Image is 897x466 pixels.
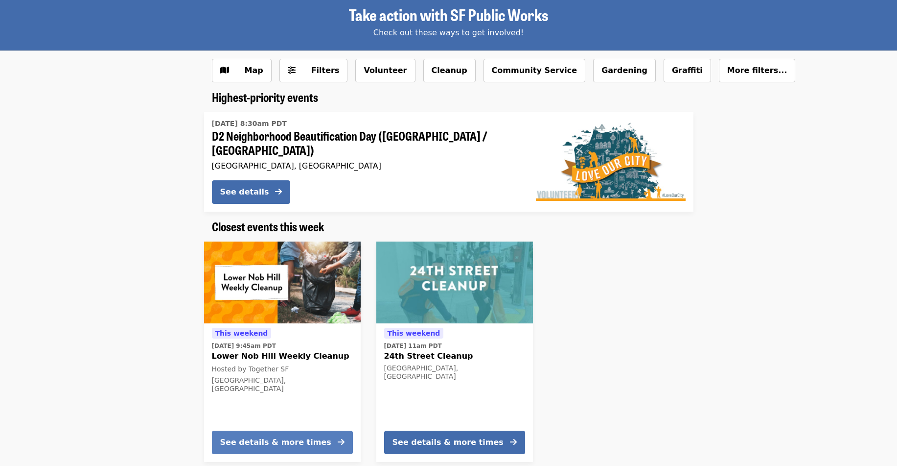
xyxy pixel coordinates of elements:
div: See details & more times [392,437,504,448]
i: sliders-h icon [288,66,296,75]
div: Check out these ways to get involved! [212,27,686,39]
button: Volunteer [355,59,415,82]
i: arrow-right icon [510,438,517,447]
button: See details [212,180,290,204]
button: Gardening [593,59,656,82]
button: Community Service [483,59,586,82]
i: map icon [220,66,229,75]
a: See details for "24th Street Cleanup" [376,242,533,462]
a: Closest events this week [212,220,324,234]
span: Closest events this week [212,218,324,235]
div: [GEOGRAPHIC_DATA], [GEOGRAPHIC_DATA] [384,364,525,381]
span: More filters... [727,66,787,75]
button: See details & more times [212,431,353,454]
button: Show map view [212,59,272,82]
span: 24th Street Cleanup [384,350,525,362]
span: Filters [311,66,340,75]
time: [DATE] 11am PDT [384,342,442,350]
a: See details for "Lower Nob Hill Weekly Cleanup" [204,242,361,462]
span: This weekend [388,329,440,337]
div: [GEOGRAPHIC_DATA], [GEOGRAPHIC_DATA] [212,376,353,393]
span: This weekend [215,329,268,337]
span: Map [245,66,263,75]
a: See details for "D2 Neighborhood Beautification Day (Russian Hill / Fillmore)" [204,112,693,212]
div: See details & more times [220,437,331,448]
i: arrow-right icon [275,187,282,196]
img: Lower Nob Hill Weekly Cleanup organized by Together SF [204,242,361,324]
img: 24th Street Cleanup organized by SF Public Works [376,242,533,324]
button: Graffiti [664,59,711,82]
button: More filters... [719,59,796,82]
span: Highest-priority events [212,88,318,105]
time: [DATE] 8:30am PDT [212,119,287,129]
div: Closest events this week [204,220,693,234]
span: D2 Neighborhood Beautification Day ([GEOGRAPHIC_DATA] / [GEOGRAPHIC_DATA]) [212,129,520,157]
span: Lower Nob Hill Weekly Cleanup [212,350,353,362]
span: Take action with SF Public Works [349,3,548,26]
div: See details [220,186,269,198]
time: [DATE] 9:45am PDT [212,342,276,350]
img: D2 Neighborhood Beautification Day (Russian Hill / Fillmore) organized by SF Public Works [536,123,686,201]
i: arrow-right icon [338,438,345,447]
button: Filters (0 selected) [279,59,348,82]
span: Hosted by Together SF [212,365,289,373]
button: See details & more times [384,431,525,454]
div: [GEOGRAPHIC_DATA], [GEOGRAPHIC_DATA] [212,161,520,171]
button: Cleanup [423,59,476,82]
